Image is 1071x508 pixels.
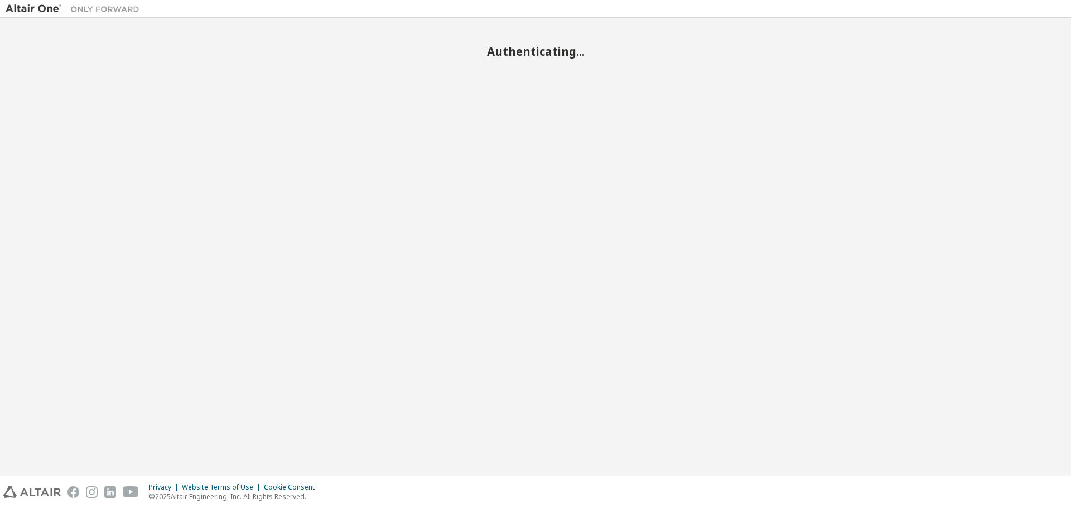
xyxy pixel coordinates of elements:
img: youtube.svg [123,486,139,498]
div: Privacy [149,483,182,492]
img: facebook.svg [67,486,79,498]
img: Altair One [6,3,145,14]
img: linkedin.svg [104,486,116,498]
div: Cookie Consent [264,483,321,492]
h2: Authenticating... [6,44,1065,59]
img: altair_logo.svg [3,486,61,498]
p: © 2025 Altair Engineering, Inc. All Rights Reserved. [149,492,321,501]
div: Website Terms of Use [182,483,264,492]
img: instagram.svg [86,486,98,498]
